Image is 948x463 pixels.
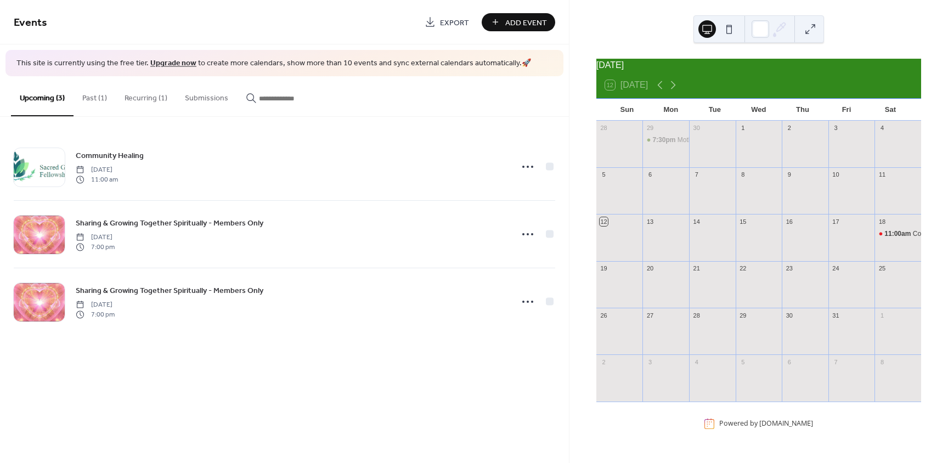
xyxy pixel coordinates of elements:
div: 19 [600,264,608,273]
div: 3 [832,124,840,132]
div: 10 [832,171,840,179]
div: 14 [692,217,701,225]
div: 18 [878,217,886,225]
div: 25 [878,264,886,273]
span: Community Healing [76,150,144,161]
div: 22 [739,264,747,273]
span: [DATE] [76,300,115,309]
div: 6 [646,171,654,179]
span: Add Event [505,17,547,29]
div: 12 [600,217,608,225]
a: [DOMAIN_NAME] [759,419,813,428]
button: Recurring (1) [116,76,176,115]
div: 1 [878,311,886,319]
div: 23 [785,264,793,273]
a: Upgrade now [150,56,196,71]
div: Tue [693,99,737,121]
div: Thu [781,99,825,121]
div: Mother Earth Meditation [678,135,748,145]
div: 26 [600,311,608,319]
span: Events [14,12,47,33]
div: 7 [692,171,701,179]
span: 7:00 pm [76,242,115,252]
button: Past (1) [74,76,116,115]
div: 30 [785,311,793,319]
div: [DATE] [596,59,921,72]
div: 27 [646,311,654,319]
div: Mon [649,99,693,121]
div: 31 [832,311,840,319]
div: Fri [825,99,868,121]
div: 5 [739,358,747,366]
div: 4 [878,124,886,132]
span: This site is currently using the free tier. to create more calendars, show more than 10 events an... [16,58,531,69]
div: Mother Earth Meditation [642,135,689,145]
div: 17 [832,217,840,225]
div: 8 [878,358,886,366]
div: Sun [605,99,649,121]
div: Community Healing [874,229,921,239]
span: [DATE] [76,232,115,242]
span: 11:00am [884,229,912,239]
div: 28 [600,124,608,132]
div: 5 [600,171,608,179]
div: 16 [785,217,793,225]
a: Community Healing [76,149,144,162]
div: 13 [646,217,654,225]
div: 21 [692,264,701,273]
div: 15 [739,217,747,225]
div: 4 [692,358,701,366]
button: Submissions [176,76,237,115]
div: 3 [646,358,654,366]
div: Powered by [719,419,813,428]
div: 7 [832,358,840,366]
span: Sharing & Growing Together Spiritually - Members Only [76,285,263,296]
div: 28 [692,311,701,319]
div: Wed [737,99,781,121]
div: 2 [600,358,608,366]
div: 9 [785,171,793,179]
span: 7:30pm [652,135,677,145]
span: 11:00 am [76,175,118,185]
button: Add Event [482,13,555,31]
div: 24 [832,264,840,273]
div: 8 [739,171,747,179]
div: 20 [646,264,654,273]
div: 29 [739,311,747,319]
span: 7:00 pm [76,310,115,320]
div: Sat [868,99,912,121]
div: 6 [785,358,793,366]
a: Export [416,13,477,31]
span: Export [440,17,469,29]
button: Upcoming (3) [11,76,74,116]
div: 2 [785,124,793,132]
a: Sharing & Growing Together Spiritually - Members Only [76,284,263,297]
div: 30 [692,124,701,132]
div: 29 [646,124,654,132]
a: Sharing & Growing Together Spiritually - Members Only [76,217,263,229]
div: 1 [739,124,747,132]
div: 11 [878,171,886,179]
span: [DATE] [76,165,118,174]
